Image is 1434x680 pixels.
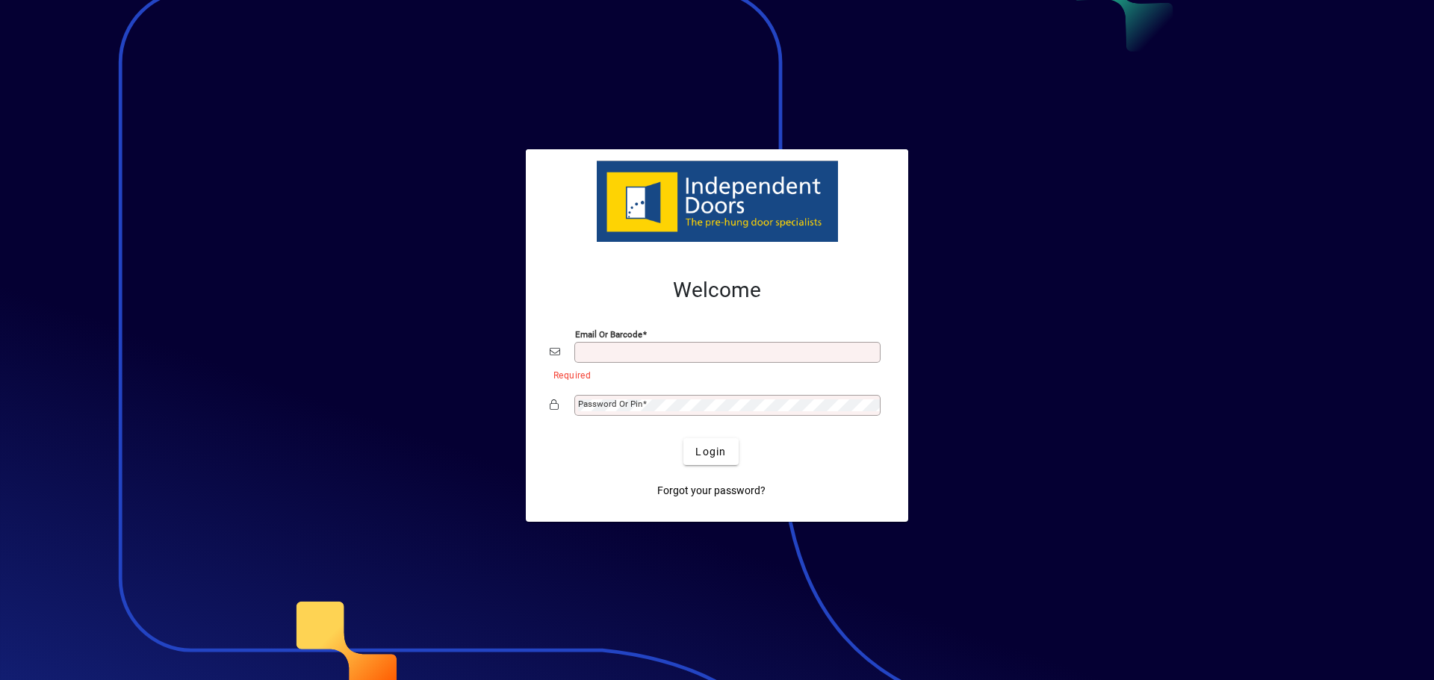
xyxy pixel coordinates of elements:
h2: Welcome [550,278,884,303]
span: Login [695,444,726,460]
button: Login [683,438,738,465]
span: Forgot your password? [657,483,766,499]
a: Forgot your password? [651,477,772,504]
mat-error: Required [553,366,872,382]
mat-label: Email or Barcode [575,329,642,340]
mat-label: Password or Pin [578,399,642,409]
